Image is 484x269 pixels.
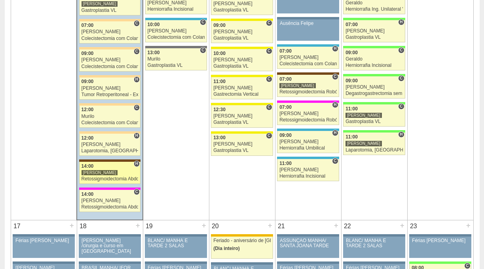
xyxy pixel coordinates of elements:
[148,7,205,12] div: Herniorrafia Incisional
[398,103,404,110] span: Consultório
[279,167,337,172] div: [PERSON_NAME]
[82,107,94,112] span: 12:00
[134,20,140,27] span: Consultório
[82,57,139,63] div: [PERSON_NAME]
[82,238,138,254] div: [PERSON_NAME] /cirurgia e curso em [GEOGRAPHIC_DATA]
[213,92,271,97] div: Gastrectomia Vertical
[277,131,339,153] a: H 09:00 [PERSON_NAME] Herniorrafia Umbilical
[82,191,94,197] span: 14:00
[213,1,271,6] div: [PERSON_NAME]
[134,189,140,195] span: Consultório
[343,237,405,258] a: BLANC/ MANHÃ E TARDE 2 SALAS
[343,133,405,155] a: H 11:00 [PERSON_NAME] Laparotomia, [GEOGRAPHIC_DATA], Drenagem, Bridas VL
[201,220,207,231] div: +
[343,261,405,264] div: Key: Aviso
[266,104,272,110] span: Consultório
[277,157,339,159] div: Key: Neomater
[398,19,404,25] span: Hospital
[82,23,94,28] span: 07:00
[412,238,469,243] div: Férias [PERSON_NAME]
[279,117,337,123] div: Retossigmoidectomia Robótica
[13,261,74,264] div: Key: Aviso
[68,220,75,231] div: +
[345,140,382,146] div: [PERSON_NAME]
[409,261,471,264] div: Key: Brasil
[277,261,339,264] div: Key: Aviso
[211,49,273,71] a: C 10:00 [PERSON_NAME] Gastroplastia VL
[343,46,405,48] div: Key: Brasil
[148,0,205,6] div: [PERSON_NAME]
[82,205,139,210] div: Retossigmoidectomia Abdominal VL
[213,142,271,147] div: [PERSON_NAME]
[213,8,271,13] div: Gastroplastia VL
[345,85,403,90] div: [PERSON_NAME]
[79,78,140,100] a: H 09:00 [PERSON_NAME] Tumor Retroperitoneal - Exerese
[79,19,140,21] div: Key: Bartira
[213,36,271,41] div: Gastroplastia VL
[148,63,205,68] div: Gastroplastia VL
[134,76,140,83] span: Hospital
[82,148,139,153] div: Laparotomia, [GEOGRAPHIC_DATA], Drenagem, Bridas VL
[134,161,140,167] span: Hospital
[145,46,207,48] div: Key: Vitória
[343,234,405,237] div: Key: Aviso
[345,57,403,62] div: Geraldo
[82,64,139,69] div: Colecistectomia com Colangiografia VL
[343,48,405,70] a: C 09:00 Geraldo Herniorrafia Incisional
[332,158,338,164] span: Consultório
[82,79,94,84] span: 09:00
[82,86,139,91] div: [PERSON_NAME]
[345,134,358,140] span: 11:00
[343,76,405,99] a: C 09:00 [PERSON_NAME] Degastrogastrectomia sem vago
[277,44,339,47] div: Key: Neomater
[79,106,140,128] a: C 12:00 Murilo Colecistectomia com Colangiografia VL
[82,114,139,119] div: Murilo
[333,220,340,231] div: +
[345,78,358,83] span: 09:00
[343,102,405,104] div: Key: Brasil
[82,170,118,176] div: [PERSON_NAME]
[200,19,206,25] span: Consultório
[398,75,404,81] span: Consultório
[277,129,339,131] div: Key: Neomater
[343,18,405,20] div: Key: Brasil
[343,20,405,42] a: H 07:00 [PERSON_NAME] Gastroplastia VL
[213,246,240,251] span: (Dia inteiro)
[279,174,337,179] div: Herniorrafia Incisional
[279,83,316,89] div: [PERSON_NAME]
[13,234,74,237] div: Key: Aviso
[82,135,94,141] span: 12:00
[148,57,205,62] div: Murilo
[213,120,271,125] div: Gastroplastia VL
[134,104,140,111] span: Consultório
[345,148,403,153] div: Laparotomia, [GEOGRAPHIC_DATA], Drenagem, Bridas VL
[82,176,139,182] div: Retossigmoidectomia Abdominal VL
[277,100,339,103] div: Key: Pro Matre
[213,107,226,112] span: 12:30
[200,47,206,53] span: Consultório
[343,104,405,127] a: C 11:00 [PERSON_NAME] Gastroplastia VL
[148,238,204,248] div: BLANC/ MANHÃ E TARDE 2 SALAS
[345,106,358,112] span: 11:00
[332,130,338,136] span: Hospital
[79,159,140,162] div: Key: Santa Joana
[82,163,94,169] span: 14:00
[148,50,160,55] span: 13:00
[343,74,405,76] div: Key: Brasil
[342,220,354,232] div: 22
[82,120,139,125] div: Colecistectomia com Colangiografia VL
[211,131,273,134] div: Key: Santa Rita
[211,234,273,237] div: Key: Feriado
[399,220,406,231] div: +
[213,85,271,91] div: [PERSON_NAME]
[211,237,273,259] a: Feriado - aniversário de [GEOGRAPHIC_DATA] (Dia inteiro)
[345,119,403,124] div: Gastroplastia VL
[266,48,272,54] span: Consultório
[213,79,226,84] span: 11:00
[279,48,292,54] span: 07:00
[277,159,339,181] a: C 11:00 [PERSON_NAME] Herniorrafia Incisional
[82,92,139,97] div: Tumor Retroperitoneal - Exerese
[145,48,207,70] a: C 13:00 Murilo Gastroplastia VL
[332,102,338,108] span: Hospital
[79,188,140,190] div: Key: Pro Matre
